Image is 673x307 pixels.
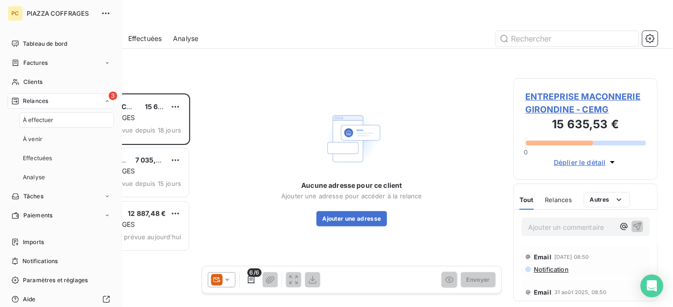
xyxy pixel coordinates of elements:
span: Analyse [173,34,198,43]
span: Clients [23,78,42,86]
span: Paramètres et réglages [23,276,88,285]
button: Envoyer [461,272,496,287]
div: Open Intercom Messenger [641,275,663,297]
span: Effectuées [128,34,162,43]
span: Ajouter une adresse pour accéder à la relance [281,192,422,200]
span: Imports [23,238,44,246]
span: ENTREPRISE MACONNERIE GIRONDINE - CEMG [525,90,646,116]
button: Déplier le détail [551,157,620,168]
span: Paiements [23,211,52,220]
input: Rechercher [496,31,639,46]
button: Ajouter une adresse [316,211,387,226]
h3: 15 635,53 € [525,116,646,135]
span: 15 635,53 € [145,102,184,111]
span: Tableau de bord [23,40,67,48]
span: Tout [520,196,534,204]
button: Autres [584,192,630,207]
span: prévue depuis 15 jours [112,180,181,187]
span: Effectuées [23,154,52,163]
span: Relances [545,196,572,204]
span: prévue depuis 18 jours [112,126,181,134]
span: PIAZZA COFFRAGES [27,10,95,17]
span: Aide [23,295,36,304]
a: Aide [8,292,114,307]
span: 12 887,48 € [128,209,166,217]
span: Notification [533,266,569,273]
img: Empty state [321,108,382,169]
div: PC [8,6,23,21]
span: Déplier le détail [554,157,606,167]
span: prévue aujourd’hui [124,233,181,241]
span: 7 035,87 € [135,156,171,164]
span: 0 [524,148,528,156]
span: Email [534,288,551,296]
span: À effectuer [23,116,54,124]
span: À venir [23,135,42,143]
span: Factures [23,59,48,67]
span: Tâches [23,192,43,201]
span: Aucune adresse pour ce client [301,181,402,190]
span: 6/6 [247,268,262,277]
span: Email [534,253,551,261]
span: ENTREPRISE MACONNERIE GIRONDINE [67,102,198,111]
span: [DATE] 08:50 [554,254,589,260]
span: Notifications [22,257,58,266]
span: 3 [109,92,117,100]
span: 31 août 2025, 08:50 [554,289,607,295]
span: Analyse [23,173,45,182]
span: Relances [23,97,48,105]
